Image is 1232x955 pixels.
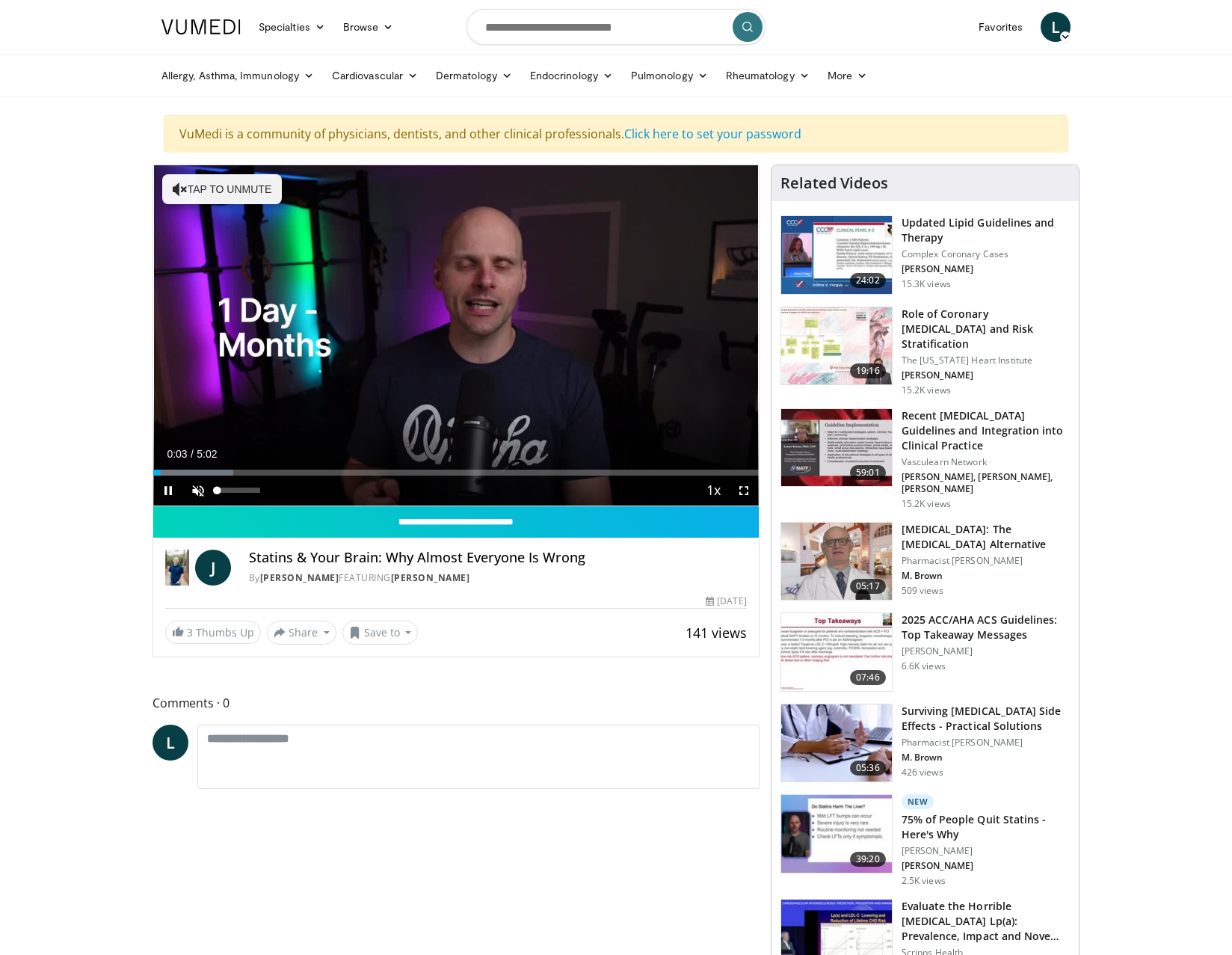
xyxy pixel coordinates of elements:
a: Browse [334,12,403,42]
div: Volume Level [217,488,259,493]
button: Fullscreen [729,476,759,506]
img: ce9609b9-a9bf-4b08-84dd-8eeb8ab29fc6.150x105_q85_crop-smart_upscale.jpg [781,523,892,601]
a: [PERSON_NAME] [260,571,339,584]
p: M. Brown [902,752,1070,764]
h4: Related Videos [780,174,888,192]
a: J [195,550,231,586]
span: 0:03 [167,448,187,460]
p: [PERSON_NAME] [902,263,1070,275]
h3: Evaluate the Horrible [MEDICAL_DATA] Lp(a): Prevalence, Impact and Nove… [902,899,1070,944]
a: 07:46 2025 ACC/AHA ACS Guidelines: Top Takeaway Messages [PERSON_NAME] 6.6K views [780,612,1070,692]
a: 59:01 Recent [MEDICAL_DATA] Guidelines and Integration into Clinical Practice Vasculearn Network ... [780,408,1070,510]
p: The [US_STATE] Heart Institute [902,354,1070,366]
a: 19:16 Role of Coronary [MEDICAL_DATA] and Risk Stratification The [US_STATE] Heart Institute [PER... [780,307,1070,396]
p: 15.2K views [902,384,951,396]
a: Specialties [250,12,334,42]
p: Pharmacist [PERSON_NAME] [902,737,1070,749]
a: L [153,725,188,761]
input: Search topics, interventions [466,9,766,45]
a: 05:17 [MEDICAL_DATA]: The [MEDICAL_DATA] Alternative Pharmacist [PERSON_NAME] M. Brown 509 views [780,522,1070,601]
a: 05:36 Surviving [MEDICAL_DATA] Side Effects - Practical Solutions Pharmacist [PERSON_NAME] M. Bro... [780,704,1070,783]
span: Comments 0 [153,693,760,713]
button: Unmute [183,476,213,506]
a: [PERSON_NAME] [391,571,470,584]
video-js: Video Player [153,165,759,506]
button: Playback Rate [699,476,729,506]
img: 79764dec-74e5-4d11-9932-23f29d36f9dc.150x105_q85_crop-smart_upscale.jpg [781,795,892,873]
p: 509 views [902,585,943,597]
span: / [191,448,194,460]
h3: 75% of People Quit Statins - Here's Why [902,812,1070,842]
h3: Surviving [MEDICAL_DATA] Side Effects - Practical Solutions [902,704,1070,734]
h4: Statins & Your Brain: Why Almost Everyone Is Wrong [249,550,747,566]
h3: Role of Coronary [MEDICAL_DATA] and Risk Stratification [902,307,1070,351]
div: VuMedi is a community of physicians, dentists, and other clinical professionals. [164,115,1068,153]
a: Endocrinology [521,61,622,90]
p: [PERSON_NAME] [902,369,1070,381]
span: 5:02 [197,448,217,460]
p: 15.3K views [902,278,951,290]
img: 1efa8c99-7b8a-4ab5-a569-1c219ae7bd2c.150x105_q85_crop-smart_upscale.jpg [781,307,892,385]
span: 3 [187,625,193,639]
h3: 2025 ACC/AHA ACS Guidelines: Top Takeaway Messages [902,612,1070,642]
button: Share [267,621,336,645]
p: 2.5K views [902,875,946,887]
span: 24:02 [850,273,886,288]
img: Dr. Jordan Rennicke [165,550,189,586]
img: 77f671eb-9394-4acc-bc78-a9f077f94e00.150x105_q85_crop-smart_upscale.jpg [781,216,892,294]
p: Vasculearn Network [902,456,1070,468]
a: More [819,61,876,90]
p: 15.2K views [902,498,951,510]
a: 3 Thumbs Up [165,621,261,644]
p: New [902,794,934,809]
button: Tap to unmute [162,174,282,204]
div: [DATE] [706,595,746,608]
a: Favorites [970,12,1032,42]
span: 05:17 [850,579,886,594]
div: Progress Bar [153,470,759,476]
h3: [MEDICAL_DATA]: The [MEDICAL_DATA] Alternative [902,522,1070,552]
span: 05:36 [850,761,886,776]
p: [PERSON_NAME], [PERSON_NAME], [PERSON_NAME] [902,471,1070,495]
p: Complex Coronary Cases [902,248,1070,260]
h3: Updated Lipid Guidelines and Therapy [902,215,1070,245]
a: Click here to set your password [624,126,801,142]
p: [PERSON_NAME] [902,860,1070,872]
a: 39:20 New 75% of People Quit Statins - Here's Why [PERSON_NAME] [PERSON_NAME] 2.5K views [780,794,1070,887]
a: Pulmonology [622,61,717,90]
span: 141 views [686,624,747,642]
a: 24:02 Updated Lipid Guidelines and Therapy Complex Coronary Cases [PERSON_NAME] 15.3K views [780,215,1070,295]
a: Allergy, Asthma, Immunology [153,61,323,90]
button: Save to [342,621,419,645]
p: [PERSON_NAME] [902,645,1070,657]
span: 07:46 [850,670,886,685]
a: Cardiovascular [323,61,427,90]
button: Pause [153,476,183,506]
p: 6.6K views [902,660,946,672]
a: L [1041,12,1071,42]
span: 39:20 [850,852,886,867]
img: 369ac253-1227-4c00-b4e1-6e957fd240a8.150x105_q85_crop-smart_upscale.jpg [781,613,892,691]
div: By FEATURING [249,571,747,585]
h3: Recent [MEDICAL_DATA] Guidelines and Integration into Clinical Practice [902,408,1070,453]
a: Rheumatology [717,61,819,90]
p: [PERSON_NAME] [902,845,1070,857]
img: 1778299e-4205-438f-a27e-806da4d55abe.150x105_q85_crop-smart_upscale.jpg [781,704,892,782]
span: 59:01 [850,465,886,480]
p: M. Brown [902,570,1070,582]
a: Dermatology [427,61,521,90]
img: 87825f19-cf4c-4b91-bba1-ce218758c6bb.150x105_q85_crop-smart_upscale.jpg [781,409,892,487]
p: Pharmacist [PERSON_NAME] [902,555,1070,567]
span: 19:16 [850,363,886,378]
img: VuMedi Logo [161,19,241,34]
p: 426 views [902,767,943,779]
